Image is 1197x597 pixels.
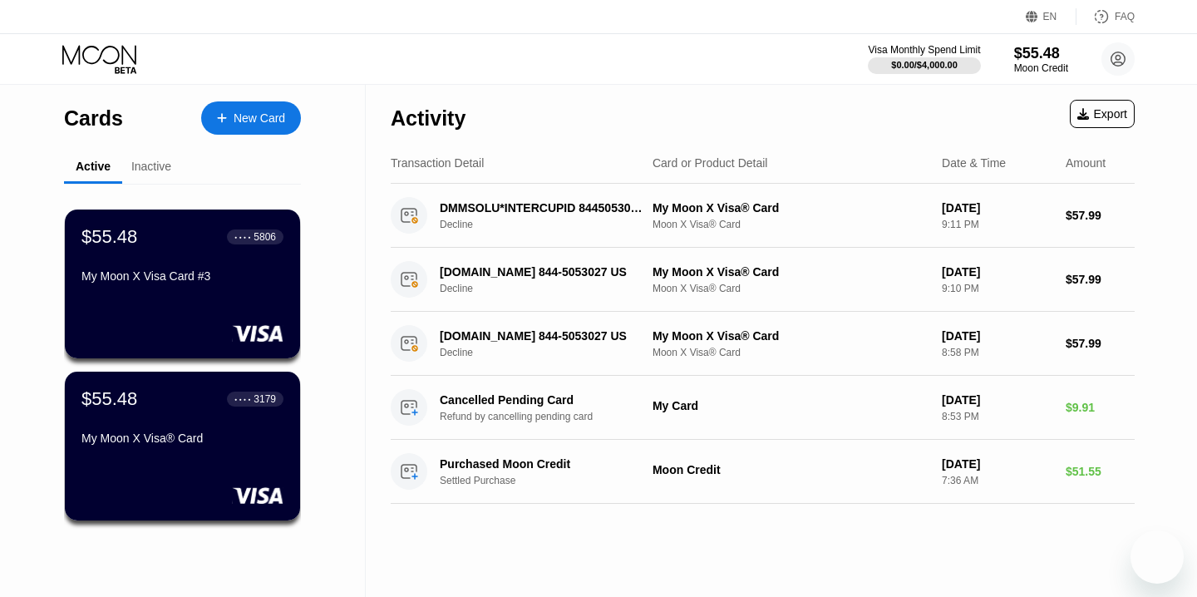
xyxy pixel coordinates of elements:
[653,156,768,170] div: Card or Product Detail
[868,44,980,74] div: Visa Monthly Spend Limit$0.00/$4,000.00
[440,201,648,215] div: DMMSOLU*INTERCUPID 8445053027 US
[234,111,285,126] div: New Card
[391,376,1135,440] div: Cancelled Pending CardRefund by cancelling pending cardMy Card[DATE]8:53 PM$9.91
[131,160,171,173] div: Inactive
[942,219,1052,230] div: 9:11 PM
[234,234,251,239] div: ● ● ● ●
[942,283,1052,294] div: 9:10 PM
[440,219,663,230] div: Decline
[64,106,123,131] div: Cards
[440,265,648,279] div: [DOMAIN_NAME] 844-5053027 US
[440,329,648,343] div: [DOMAIN_NAME] 844-5053027 US
[81,432,283,445] div: My Moon X Visa® Card
[1043,11,1057,22] div: EN
[391,248,1135,312] div: [DOMAIN_NAME] 844-5053027 USDeclineMy Moon X Visa® CardMoon X Visa® Card[DATE]9:10 PM$57.99
[440,411,663,422] div: Refund by cancelling pending card
[653,329,929,343] div: My Moon X Visa® Card
[391,312,1135,376] div: [DOMAIN_NAME] 844-5053027 USDeclineMy Moon X Visa® CardMoon X Visa® Card[DATE]8:58 PM$57.99
[653,283,929,294] div: Moon X Visa® Card
[391,156,484,170] div: Transaction Detail
[942,411,1052,422] div: 8:53 PM
[653,201,929,215] div: My Moon X Visa® Card
[440,393,648,407] div: Cancelled Pending Card
[1066,273,1135,286] div: $57.99
[942,457,1052,471] div: [DATE]
[440,475,663,486] div: Settled Purchase
[1066,209,1135,222] div: $57.99
[1115,11,1135,22] div: FAQ
[1066,401,1135,414] div: $9.91
[1014,45,1068,62] div: $55.48
[942,265,1052,279] div: [DATE]
[201,101,301,135] div: New Card
[1066,156,1106,170] div: Amount
[868,44,980,56] div: Visa Monthly Spend Limit
[1026,8,1076,25] div: EN
[942,475,1052,486] div: 7:36 AM
[254,393,276,405] div: 3179
[891,60,958,70] div: $0.00 / $4,000.00
[440,283,663,294] div: Decline
[1014,62,1068,74] div: Moon Credit
[653,219,929,230] div: Moon X Visa® Card
[1070,100,1135,128] div: Export
[1014,45,1068,74] div: $55.48Moon Credit
[440,457,648,471] div: Purchased Moon Credit
[653,399,929,412] div: My Card
[81,226,137,248] div: $55.48
[1076,8,1135,25] div: FAQ
[1077,107,1127,121] div: Export
[942,347,1052,358] div: 8:58 PM
[254,231,276,243] div: 5806
[65,210,300,358] div: $55.48● ● ● ●5806My Moon X Visa Card #3
[81,269,283,283] div: My Moon X Visa Card #3
[653,463,929,476] div: Moon Credit
[391,184,1135,248] div: DMMSOLU*INTERCUPID 8445053027 USDeclineMy Moon X Visa® CardMoon X Visa® Card[DATE]9:11 PM$57.99
[76,160,111,173] div: Active
[234,397,251,402] div: ● ● ● ●
[65,372,300,521] div: $55.48● ● ● ●3179My Moon X Visa® Card
[942,201,1052,215] div: [DATE]
[942,329,1052,343] div: [DATE]
[391,106,465,131] div: Activity
[440,347,663,358] div: Decline
[391,440,1135,504] div: Purchased Moon CreditSettled PurchaseMoon Credit[DATE]7:36 AM$51.55
[942,393,1052,407] div: [DATE]
[942,156,1006,170] div: Date & Time
[1066,337,1135,350] div: $57.99
[1066,465,1135,478] div: $51.55
[653,265,929,279] div: My Moon X Visa® Card
[653,347,929,358] div: Moon X Visa® Card
[1130,530,1184,584] iframe: Button to launch messaging window
[81,388,137,410] div: $55.48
